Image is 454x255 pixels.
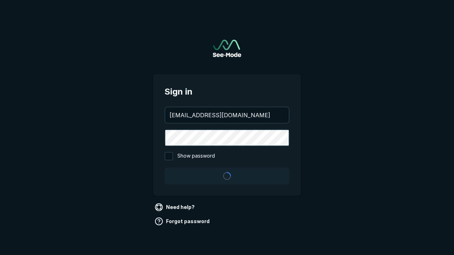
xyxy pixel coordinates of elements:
span: Sign in [165,85,289,98]
img: See-Mode Logo [213,40,241,57]
a: Need help? [153,202,198,213]
span: Show password [177,152,215,160]
a: Forgot password [153,216,212,227]
a: Go to sign in [213,40,241,57]
input: your@email.com [165,107,289,123]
